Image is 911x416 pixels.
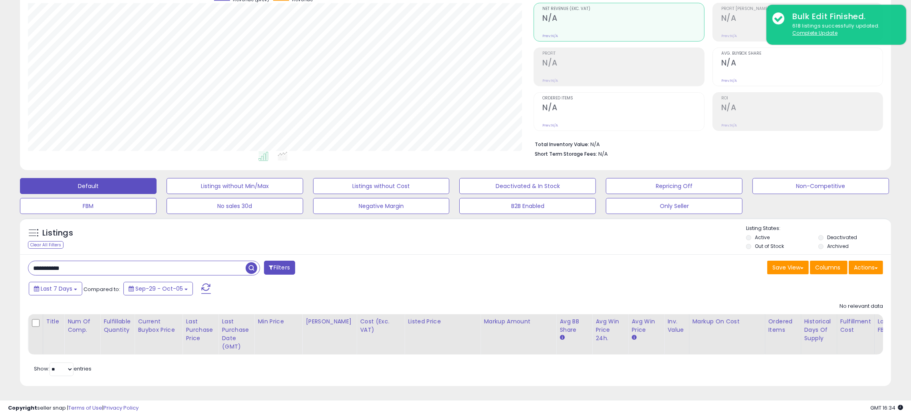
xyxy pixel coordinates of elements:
[167,178,303,194] button: Listings without Min/Max
[83,285,120,293] span: Compared to:
[870,404,903,412] span: 2025-10-13 16:34 GMT
[631,334,636,341] small: Avg Win Price.
[222,317,251,351] div: Last Purchase Date (GMT)
[313,178,450,194] button: Listings without Cost
[8,404,37,412] strong: Copyright
[103,404,139,412] a: Privacy Policy
[258,317,299,326] div: Min Price
[42,228,73,239] h5: Listings
[67,317,97,334] div: Num of Comp.
[606,198,742,214] button: Only Seller
[631,317,661,334] div: Avg Win Price
[721,7,883,11] span: Profit [PERSON_NAME]
[542,96,704,101] span: Ordered Items
[542,52,704,56] span: Profit
[542,58,704,69] h2: N/A
[689,314,765,355] th: The percentage added to the cost of goods (COGS) that forms the calculator for Min & Max prices.
[667,317,685,334] div: Inv. value
[721,58,883,69] h2: N/A
[360,317,401,334] div: Cost (Exc. VAT)
[786,22,900,37] div: 618 listings successfully updated.
[878,317,907,334] div: Low Price FBA
[542,7,704,11] span: Net Revenue (Exc. VAT)
[721,103,883,114] h2: N/A
[20,198,157,214] button: FBM
[786,11,900,22] div: Bulk Edit Finished.
[408,317,477,326] div: Listed Price
[755,234,770,241] label: Active
[535,141,589,148] b: Total Inventory Value:
[827,234,857,241] label: Deactivated
[792,30,838,36] u: Complete Update
[721,52,883,56] span: Avg. Buybox Share
[306,317,353,326] div: [PERSON_NAME]
[484,317,553,326] div: Markup Amount
[535,139,877,149] li: N/A
[186,317,215,343] div: Last Purchase Price
[721,78,737,83] small: Prev: N/A
[8,404,139,412] div: seller snap | |
[459,178,596,194] button: Deactivated & In Stock
[849,261,883,274] button: Actions
[746,225,891,232] p: Listing States:
[313,198,450,214] button: Negative Margin
[721,96,883,101] span: ROI
[264,261,295,275] button: Filters
[804,317,834,343] div: Historical Days Of Supply
[68,404,102,412] a: Terms of Use
[755,243,784,250] label: Out of Stock
[595,317,625,343] div: Avg Win Price 24h.
[41,285,72,293] span: Last 7 Days
[46,317,61,326] div: Title
[815,263,840,271] span: Columns
[542,123,558,128] small: Prev: N/A
[459,198,596,214] button: B2B Enabled
[721,123,737,128] small: Prev: N/A
[606,178,742,194] button: Repricing Off
[827,243,849,250] label: Archived
[560,334,564,341] small: Avg BB Share.
[693,317,762,326] div: Markup on Cost
[103,317,131,334] div: Fulfillable Quantity
[135,285,183,293] span: Sep-29 - Oct-05
[28,241,64,249] div: Clear All Filters
[34,365,91,372] span: Show: entries
[542,14,704,24] h2: N/A
[138,317,179,334] div: Current Buybox Price
[542,78,558,83] small: Prev: N/A
[598,150,608,158] span: N/A
[167,198,303,214] button: No sales 30d
[840,303,883,310] div: No relevant data
[752,178,889,194] button: Non-Competitive
[542,103,704,114] h2: N/A
[721,14,883,24] h2: N/A
[840,317,871,334] div: Fulfillment Cost
[721,34,737,38] small: Prev: N/A
[20,178,157,194] button: Default
[542,34,558,38] small: Prev: N/A
[810,261,847,274] button: Columns
[29,282,82,295] button: Last 7 Days
[560,317,589,334] div: Avg BB Share
[123,282,193,295] button: Sep-29 - Oct-05
[535,151,597,157] b: Short Term Storage Fees:
[767,261,809,274] button: Save View
[768,317,798,334] div: Ordered Items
